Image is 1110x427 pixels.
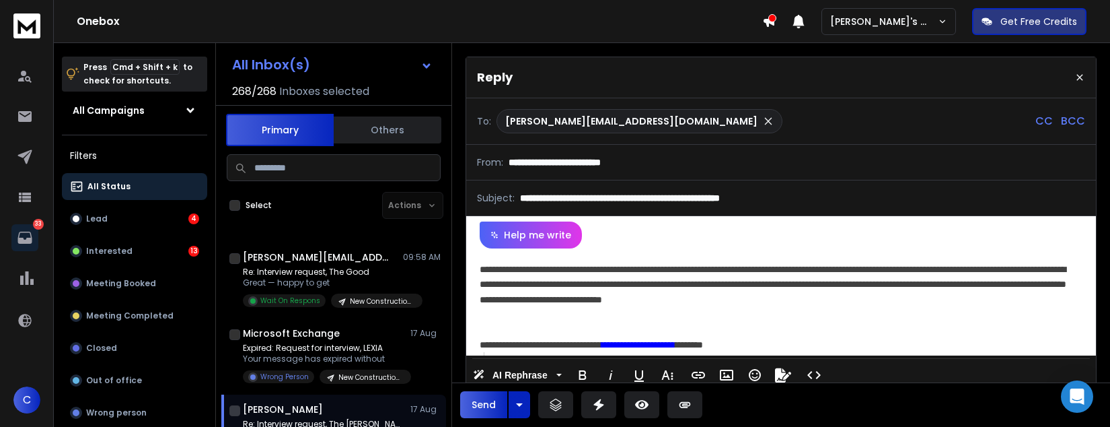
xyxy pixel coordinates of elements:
button: Send [460,391,507,418]
button: Others [334,115,441,145]
h1: [PERSON_NAME] [243,403,323,416]
button: Help me write [480,222,582,249]
button: Emoticons [742,362,768,389]
p: Wrong person [86,407,147,418]
p: 17 Aug [410,328,441,339]
img: logo [13,13,40,38]
p: New ConstructionX [338,372,403,383]
h1: All Inbox(s) [232,58,310,71]
div: 13 [188,246,199,257]
h1: All Campaigns [73,104,145,117]
button: Wrong person [62,399,207,426]
button: Insert Image (⌘P) [714,362,739,389]
div: 4 [188,213,199,224]
button: All Status [62,173,207,200]
button: Lead4 [62,205,207,232]
p: Wrong Person [260,372,309,382]
button: Code View [801,362,827,389]
p: New ConstructionX [350,296,414,306]
button: Meeting Completed [62,302,207,329]
p: BCC [1061,113,1085,129]
p: All Status [87,181,131,192]
p: 33 [33,219,44,230]
span: 268 / 268 [232,84,276,100]
button: Meeting Booked [62,270,207,297]
p: Meeting Completed [86,310,174,321]
button: Closed [62,335,207,362]
p: Lead [86,213,108,224]
button: All Campaigns [62,97,207,124]
button: Out of office [62,367,207,394]
p: Interested [86,246,133,257]
button: All Inbox(s) [221,51,443,78]
span: AI Rephrase [490,370,550,381]
button: Get Free Credits [972,8,1086,35]
button: Italic (⌘I) [598,362,624,389]
h3: Inboxes selected [279,84,369,100]
p: Out of office [86,375,142,386]
p: Expired: Request for interview, LEXIA [243,343,404,354]
button: Interested13 [62,238,207,265]
button: AI Rephrase [470,362,564,389]
p: 17 Aug [410,404,441,415]
p: To: [477,114,491,128]
p: Reply [477,68,513,87]
button: Underline (⌘U) [626,362,652,389]
div: Open Intercom Messenger [1061,381,1093,413]
p: Closed [86,343,117,354]
p: Get Free Credits [1000,15,1077,28]
p: Press to check for shortcuts. [83,61,192,88]
p: CC [1035,113,1053,129]
p: Meeting Booked [86,278,156,289]
label: Select [246,200,272,211]
p: 09:58 AM [403,252,441,263]
h1: Microsoft Exchange [243,327,340,340]
p: Great — happy to get [243,277,404,288]
h1: Onebox [77,13,762,30]
span: Cmd + Shift + k [110,59,180,75]
button: Insert Link (⌘K) [686,362,711,389]
button: Signature [770,362,796,389]
p: Wait On Respons [260,296,320,306]
p: [PERSON_NAME]'s Workspace [830,15,938,28]
p: Re: Interview request, The Good [243,267,404,277]
h1: [PERSON_NAME][EMAIL_ADDRESS][DOMAIN_NAME] [243,251,391,264]
p: Your message has expired without [243,354,404,364]
button: C [13,387,40,414]
p: Subject: [477,191,515,205]
button: More Text [655,362,680,389]
button: Primary [226,114,334,146]
h3: Filters [62,146,207,165]
p: From: [477,156,503,169]
button: Bold (⌘B) [570,362,595,389]
a: 33 [11,224,38,251]
p: [PERSON_NAME][EMAIL_ADDRESS][DOMAIN_NAME] [505,114,757,128]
